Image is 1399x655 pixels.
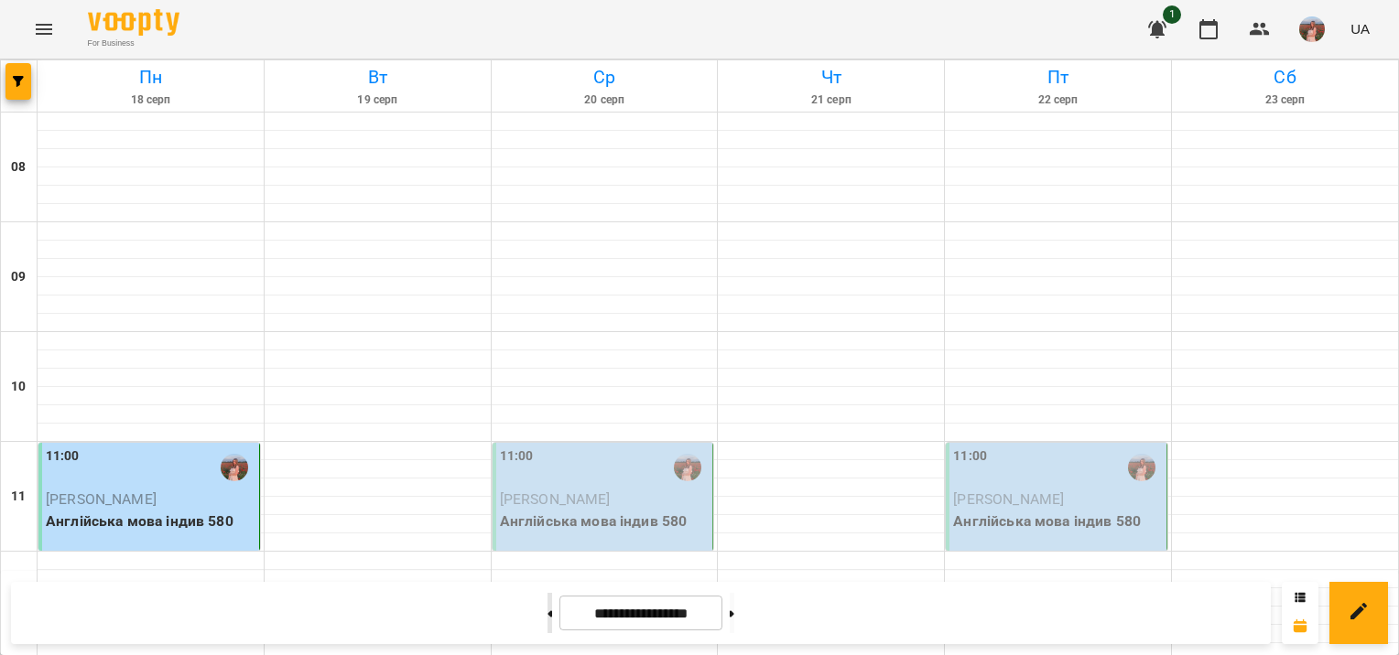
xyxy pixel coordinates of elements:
label: 11:00 [500,446,534,467]
h6: Пн [40,63,261,91]
span: UA [1350,19,1370,38]
label: 11:00 [953,446,987,467]
h6: 18 серп [40,91,261,109]
h6: 23 серп [1175,91,1395,109]
p: Англійська мова індив 580 [500,510,710,532]
img: Анна Піскун [674,454,701,481]
h6: Вт [267,63,488,91]
h6: Ср [494,63,715,91]
p: Англійська мова індив 580 [46,510,255,532]
h6: Чт [721,63,941,91]
h6: 19 серп [267,91,488,109]
button: Menu [22,7,66,51]
span: For Business [88,38,179,49]
p: Англійська мова індив 580 [953,510,1163,532]
h6: 21 серп [721,91,941,109]
span: [PERSON_NAME] [500,490,611,508]
h6: Пт [948,63,1168,91]
img: Анна Піскун [1128,454,1155,481]
h6: 11 [11,487,26,507]
h6: 20 серп [494,91,715,109]
img: 048db166075239a293953ae74408eb65.jpg [1299,16,1325,42]
span: [PERSON_NAME] [46,490,157,508]
img: Voopty Logo [88,9,179,36]
h6: 22 серп [948,91,1168,109]
span: 1 [1163,5,1181,24]
label: 11:00 [46,446,80,467]
h6: 09 [11,267,26,287]
span: [PERSON_NAME] [953,490,1064,508]
h6: 08 [11,157,26,177]
h6: Сб [1175,63,1395,91]
h6: 10 [11,377,26,397]
button: UA [1343,12,1377,46]
img: Анна Піскун [221,454,248,481]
